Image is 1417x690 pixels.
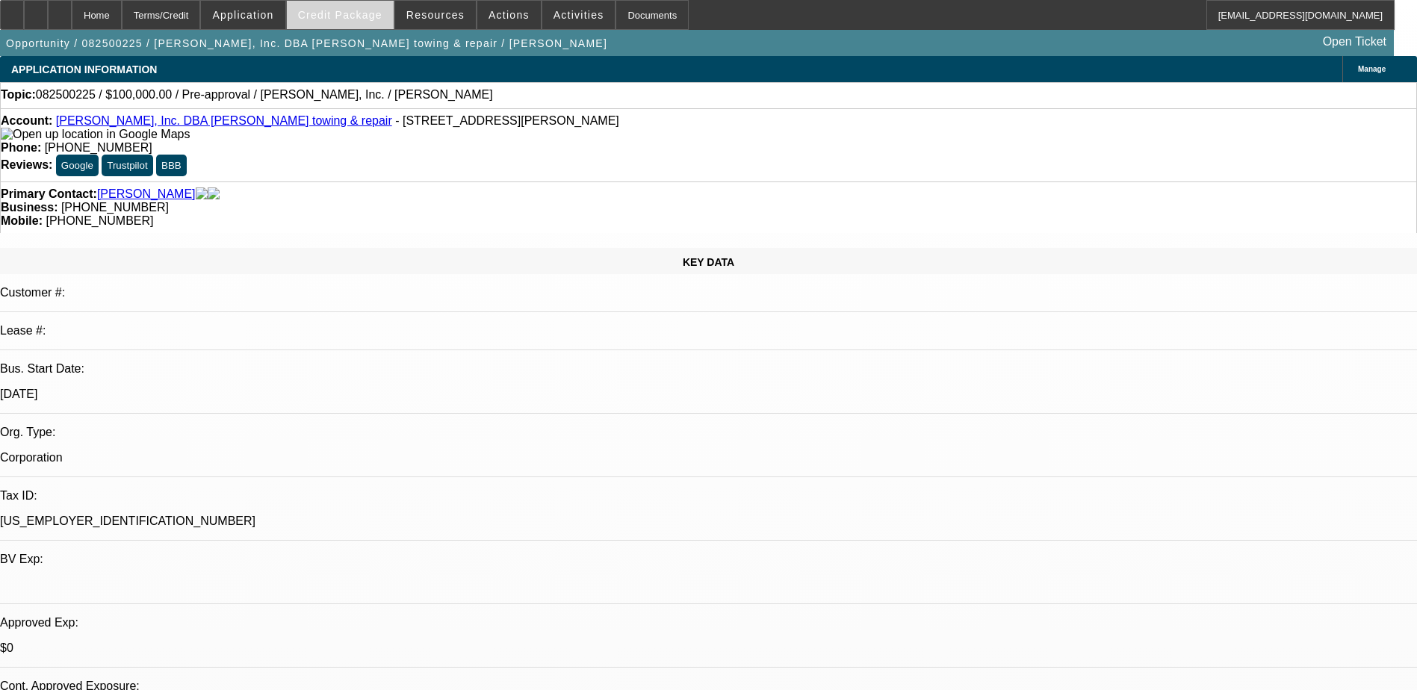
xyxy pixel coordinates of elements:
a: View Google Maps [1,128,190,140]
img: facebook-icon.png [196,187,208,201]
strong: Business: [1,201,58,214]
button: Resources [395,1,476,29]
span: [PHONE_NUMBER] [45,141,152,154]
button: Application [201,1,285,29]
span: APPLICATION INFORMATION [11,63,157,75]
strong: Topic: [1,88,36,102]
button: BBB [156,155,187,176]
button: Actions [477,1,541,29]
strong: Reviews: [1,158,52,171]
strong: Phone: [1,141,41,154]
img: linkedin-icon.png [208,187,220,201]
a: Open Ticket [1317,29,1392,55]
span: KEY DATA [683,256,734,268]
span: - [STREET_ADDRESS][PERSON_NAME] [395,114,619,127]
span: Application [212,9,273,21]
strong: Mobile: [1,214,43,227]
span: 082500225 / $100,000.00 / Pre-approval / [PERSON_NAME], Inc. / [PERSON_NAME] [36,88,493,102]
span: Manage [1358,65,1386,73]
span: Activities [554,9,604,21]
button: Credit Package [287,1,394,29]
a: [PERSON_NAME], Inc. DBA [PERSON_NAME] towing & repair [56,114,392,127]
strong: Account: [1,114,52,127]
span: [PHONE_NUMBER] [46,214,153,227]
button: Google [56,155,99,176]
img: Open up location in Google Maps [1,128,190,141]
span: Opportunity / 082500225 / [PERSON_NAME], Inc. DBA [PERSON_NAME] towing & repair / [PERSON_NAME] [6,37,607,49]
strong: Primary Contact: [1,187,97,201]
span: Resources [406,9,465,21]
span: Credit Package [298,9,382,21]
a: [PERSON_NAME] [97,187,196,201]
button: Trustpilot [102,155,152,176]
span: [PHONE_NUMBER] [61,201,169,214]
button: Activities [542,1,616,29]
span: Actions [489,9,530,21]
